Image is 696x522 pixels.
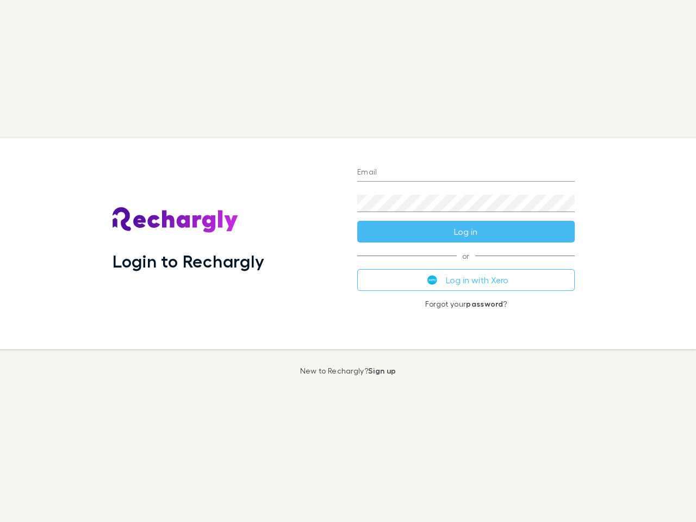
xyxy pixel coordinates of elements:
p: New to Rechargly? [300,366,396,375]
img: Rechargly's Logo [113,207,239,233]
a: Sign up [368,366,396,375]
a: password [466,299,503,308]
img: Xero's logo [427,275,437,285]
h1: Login to Rechargly [113,251,264,271]
button: Log in [357,221,575,243]
button: Log in with Xero [357,269,575,291]
p: Forgot your ? [357,300,575,308]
